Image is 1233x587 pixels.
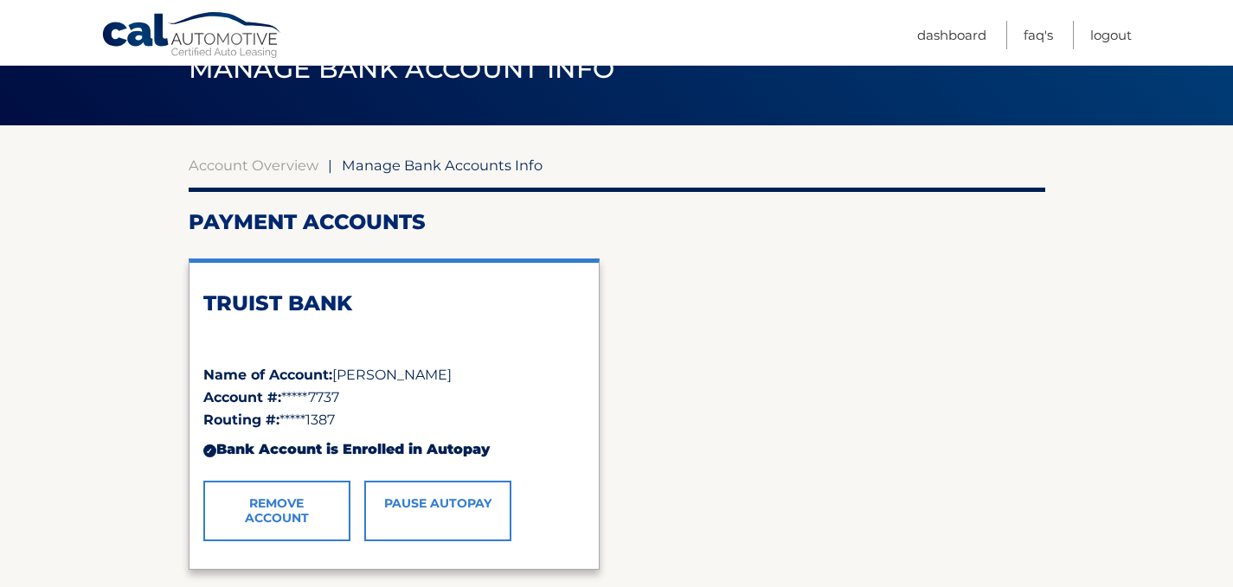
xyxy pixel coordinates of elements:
h2: TRUIST BANK [203,290,585,316]
span: [PERSON_NAME] [332,367,452,383]
strong: Account #: [203,389,281,405]
span: Manage Bank Account Info [189,53,615,85]
strong: Name of Account: [203,367,332,383]
span: | [328,156,332,174]
a: Cal Automotive [101,11,283,61]
a: Account Overview [189,156,318,174]
h2: Payment Accounts [189,209,1045,235]
span: Manage Bank Accounts Info [342,156,543,174]
a: Pause AutoPay [364,481,511,541]
a: Dashboard [917,21,986,49]
a: Logout [1090,21,1132,49]
strong: Routing #: [203,412,279,428]
a: FAQ's [1024,21,1053,49]
div: Bank Account is Enrolled in Autopay [203,431,585,468]
div: ✓ [203,444,216,457]
a: Remove Account [203,481,350,541]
